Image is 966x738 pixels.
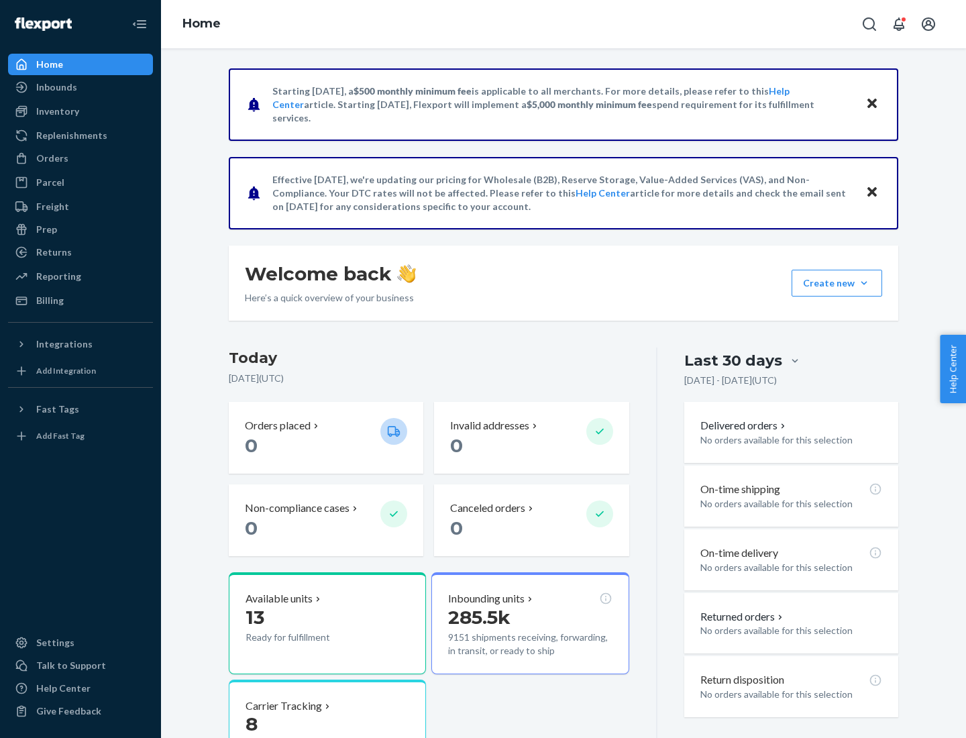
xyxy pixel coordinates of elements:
[36,129,107,142] div: Replenishments
[246,631,370,644] p: Ready for fulfillment
[527,99,652,110] span: $5,000 monthly minimum fee
[8,148,153,169] a: Orders
[8,399,153,420] button: Fast Tags
[36,105,79,118] div: Inventory
[8,101,153,122] a: Inventory
[8,425,153,447] a: Add Fast Tag
[246,606,264,629] span: 13
[36,152,68,165] div: Orders
[450,500,525,516] p: Canceled orders
[450,434,463,457] span: 0
[940,335,966,403] button: Help Center
[36,365,96,376] div: Add Integration
[448,591,525,607] p: Inbounding units
[36,636,74,649] div: Settings
[36,682,91,695] div: Help Center
[8,242,153,263] a: Returns
[792,270,882,297] button: Create new
[172,5,231,44] ol: breadcrumbs
[700,433,882,447] p: No orders available for this selection
[8,360,153,382] a: Add Integration
[684,350,782,371] div: Last 30 days
[36,200,69,213] div: Freight
[182,16,221,31] a: Home
[450,517,463,539] span: 0
[8,655,153,676] a: Talk to Support
[36,246,72,259] div: Returns
[245,500,350,516] p: Non-compliance cases
[700,609,786,625] button: Returned orders
[36,294,64,307] div: Billing
[700,672,784,688] p: Return disposition
[36,270,81,283] div: Reporting
[700,482,780,497] p: On-time shipping
[700,545,778,561] p: On-time delivery
[700,561,882,574] p: No orders available for this selection
[863,95,881,114] button: Close
[885,11,912,38] button: Open notifications
[36,81,77,94] div: Inbounds
[8,172,153,193] a: Parcel
[700,418,788,433] button: Delivered orders
[229,572,426,674] button: Available units13Ready for fulfillment
[126,11,153,38] button: Close Navigation
[245,418,311,433] p: Orders placed
[915,11,942,38] button: Open account menu
[36,58,63,71] div: Home
[36,176,64,189] div: Parcel
[245,434,258,457] span: 0
[684,374,777,387] p: [DATE] - [DATE] ( UTC )
[229,372,629,385] p: [DATE] ( UTC )
[434,484,629,556] button: Canceled orders 0
[36,337,93,351] div: Integrations
[700,688,882,701] p: No orders available for this selection
[354,85,472,97] span: $500 monthly minimum fee
[8,266,153,287] a: Reporting
[863,183,881,203] button: Close
[36,223,57,236] div: Prep
[448,631,612,657] p: 9151 shipments receiving, forwarding, in transit, or ready to ship
[229,484,423,556] button: Non-compliance cases 0
[8,678,153,699] a: Help Center
[36,403,79,416] div: Fast Tags
[245,517,258,539] span: 0
[8,290,153,311] a: Billing
[36,659,106,672] div: Talk to Support
[246,698,322,714] p: Carrier Tracking
[272,173,853,213] p: Effective [DATE], we're updating our pricing for Wholesale (B2B), Reserve Storage, Value-Added Se...
[8,76,153,98] a: Inbounds
[450,418,529,433] p: Invalid addresses
[700,497,882,511] p: No orders available for this selection
[246,713,258,735] span: 8
[246,591,313,607] p: Available units
[36,704,101,718] div: Give Feedback
[8,125,153,146] a: Replenishments
[8,196,153,217] a: Freight
[15,17,72,31] img: Flexport logo
[700,624,882,637] p: No orders available for this selection
[8,219,153,240] a: Prep
[448,606,511,629] span: 285.5k
[229,402,423,474] button: Orders placed 0
[434,402,629,474] button: Invalid addresses 0
[8,54,153,75] a: Home
[431,572,629,674] button: Inbounding units285.5k9151 shipments receiving, forwarding, in transit, or ready to ship
[245,262,416,286] h1: Welcome back
[272,85,853,125] p: Starting [DATE], a is applicable to all merchants. For more details, please refer to this article...
[245,291,416,305] p: Here’s a quick overview of your business
[8,700,153,722] button: Give Feedback
[397,264,416,283] img: hand-wave emoji
[856,11,883,38] button: Open Search Box
[576,187,630,199] a: Help Center
[8,333,153,355] button: Integrations
[36,430,85,441] div: Add Fast Tag
[8,632,153,653] a: Settings
[229,348,629,369] h3: Today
